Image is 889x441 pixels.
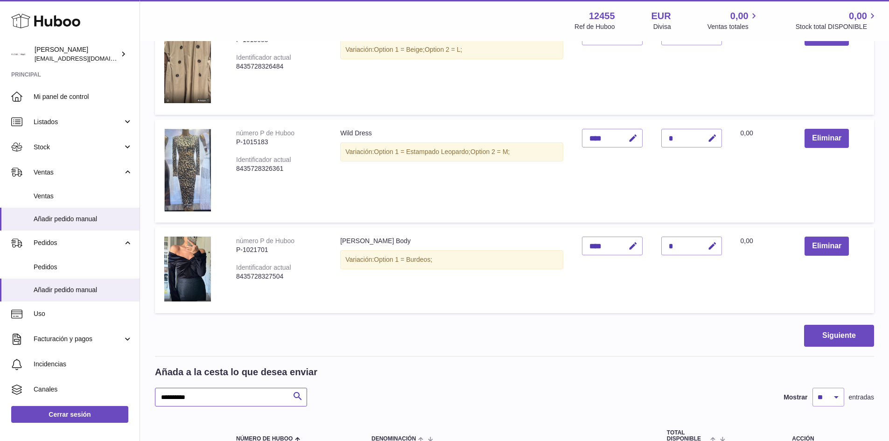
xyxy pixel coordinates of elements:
[34,263,133,272] span: Pedidos
[34,143,123,152] span: Stock
[164,129,211,211] img: Wild Dress
[805,129,849,148] button: Eliminar
[849,393,874,402] span: entradas
[34,238,123,247] span: Pedidos
[236,138,322,147] div: P-1015183
[340,250,563,269] div: Variación:
[425,46,462,53] span: Option 2 = L;
[374,46,425,53] span: Option 1 = Beige;
[651,10,671,22] strong: EUR
[741,129,753,137] span: 0,00
[805,237,849,256] button: Eliminar
[34,118,123,126] span: Listados
[784,393,807,402] label: Mostrar
[35,55,137,62] span: [EMAIL_ADDRESS][DOMAIN_NAME]
[34,192,133,201] span: Ventas
[35,45,119,63] div: [PERSON_NAME]
[236,164,322,173] div: 8435728326361
[236,245,322,254] div: P-1021701
[331,119,572,223] td: Wild Dress
[707,22,759,31] span: Ventas totales
[707,10,759,31] a: 0,00 Ventas totales
[34,286,133,294] span: Añadir pedido manual
[164,237,211,301] img: Jodie Body
[741,237,753,245] span: 0,00
[331,17,572,115] td: The Trench
[34,309,133,318] span: Uso
[653,22,671,31] div: Divisa
[34,335,123,343] span: Facturación y pagos
[849,10,867,22] span: 0,00
[34,385,133,394] span: Canales
[796,22,878,31] span: Stock total DISPONIBLE
[236,54,291,61] div: Identificador actual
[236,237,294,245] div: número P de Huboo
[236,129,294,137] div: número P de Huboo
[155,366,317,378] h2: Añada a la cesta lo que desea enviar
[34,215,133,224] span: Añadir pedido manual
[589,10,615,22] strong: 12455
[331,227,572,313] td: [PERSON_NAME] Body
[34,360,133,369] span: Incidencias
[730,10,749,22] span: 0,00
[804,325,874,347] button: Siguiente
[11,47,25,61] img: pedidos@glowrias.com
[236,156,291,163] div: Identificador actual
[34,92,133,101] span: Mi panel de control
[374,256,432,263] span: Option 1 = Burdeos;
[11,406,128,423] a: Cerrar sesión
[164,27,211,103] img: The Trench
[236,272,322,281] div: 8435728327504
[236,62,322,71] div: 8435728326484
[236,264,291,271] div: Identificador actual
[340,142,563,161] div: Variación:
[340,40,563,59] div: Variación:
[374,148,470,155] span: Option 1 = Estampado Leopardo;
[796,10,878,31] a: 0,00 Stock total DISPONIBLE
[574,22,615,31] div: Ref de Huboo
[470,148,510,155] span: Option 2 = M;
[34,168,123,177] span: Ventas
